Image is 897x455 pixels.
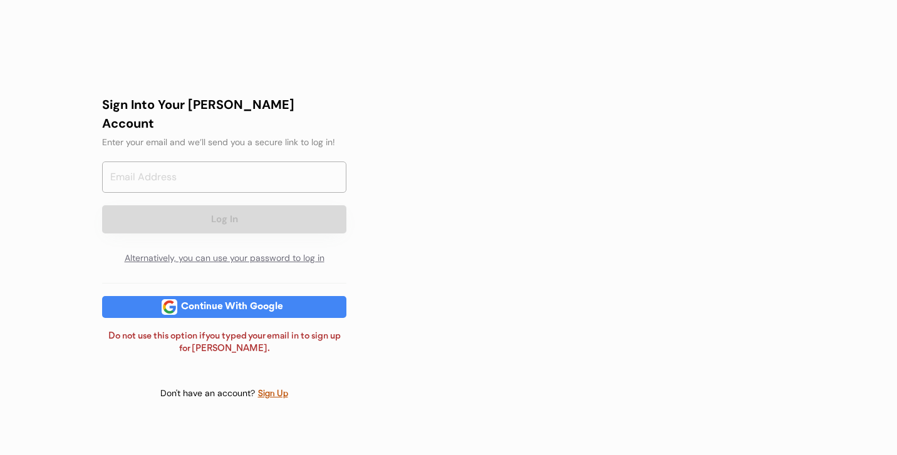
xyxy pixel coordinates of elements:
button: Log In [102,205,346,233]
div: Continue With Google [177,302,287,312]
div: Do not use this option if you typed your email in to sign up for [PERSON_NAME]. [102,330,346,355]
div: Sign Up [257,387,289,401]
input: Email Address [102,161,346,193]
div: Don't have an account? [160,387,257,400]
div: Alternatively, you can use your password to log in [102,246,346,271]
div: Sign Into Your [PERSON_NAME] Account [102,95,346,133]
div: Enter your email and we’ll send you a secure link to log in! [102,136,346,149]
